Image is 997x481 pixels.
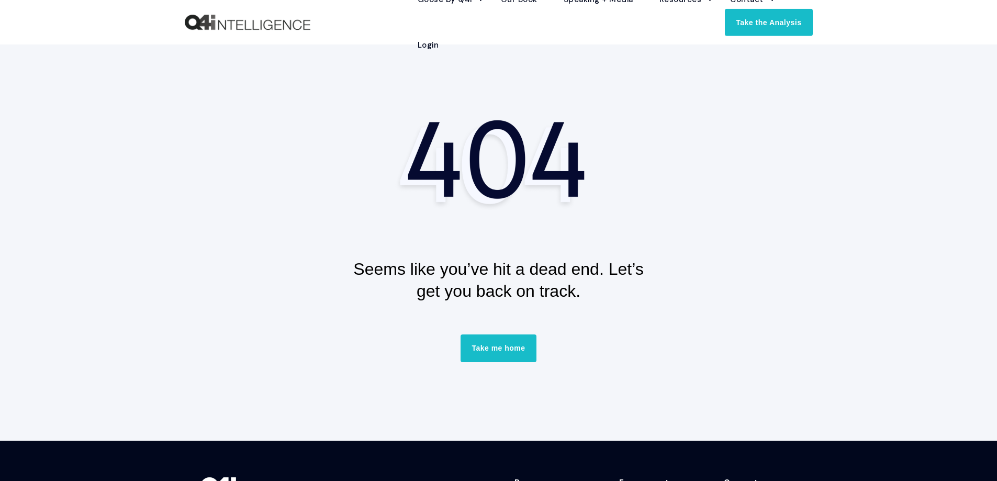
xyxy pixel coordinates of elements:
img: Q4intelligence, LLC logo [185,15,310,30]
span: Seems like you’ve hit a dead end. Let’s get you back on track. [353,260,643,300]
a: Login [405,23,439,68]
a: Take the Analysis [725,8,812,36]
img: 404 Page Not Found [394,110,603,212]
a: Back to Home [185,15,310,30]
a: Take me home [461,334,536,362]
